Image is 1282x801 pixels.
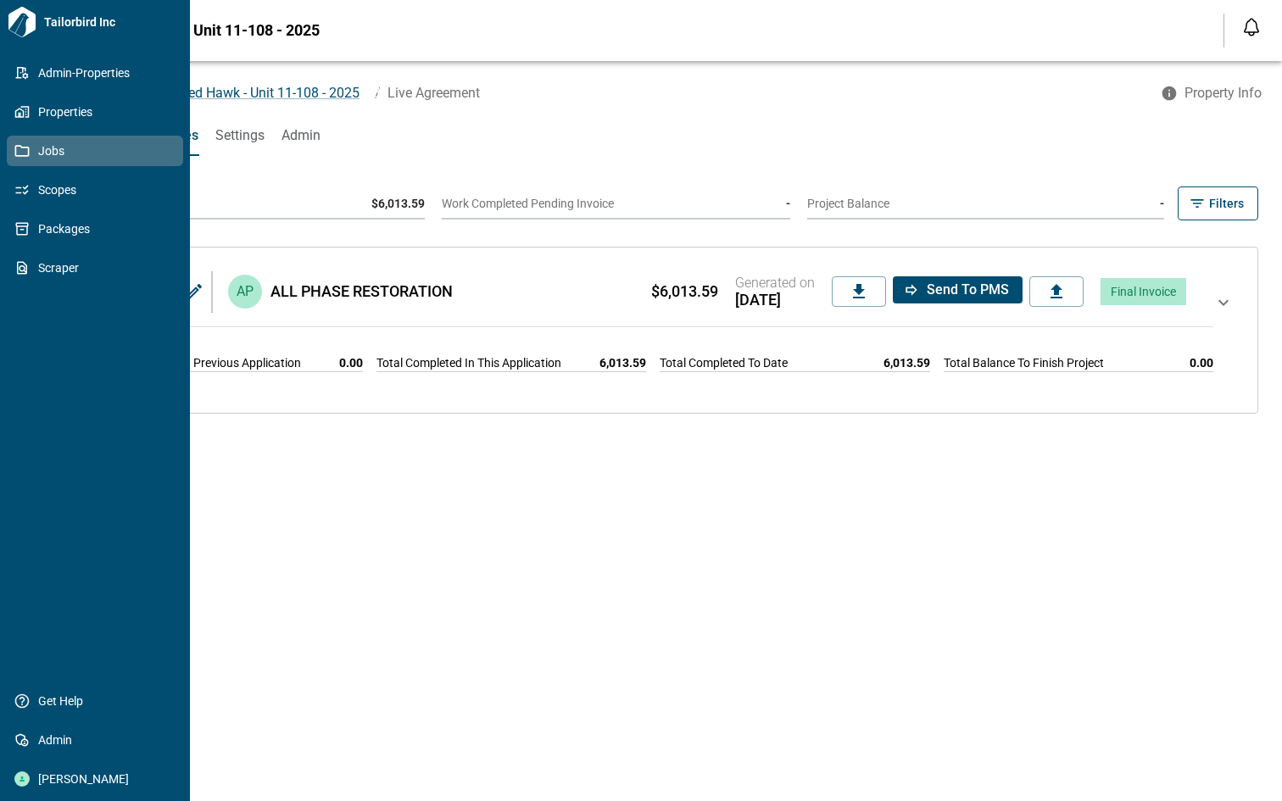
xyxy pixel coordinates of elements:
button: Send to PMS [893,276,1023,303]
span: 0.00 [339,354,363,371]
div: Invoice IDSI-32899APALL PHASE RESTORATION$6,013.59Generated on[DATE]Send to PMSFinal InvoiceTotal... [86,261,1240,399]
span: - [1160,197,1164,210]
span: Total Completed To Date [660,354,788,371]
span: Packages [30,220,167,237]
span: Total Completed In This Application [376,354,561,371]
button: Filters [1178,186,1258,220]
span: Property Info [1184,85,1262,102]
a: Properties [7,97,183,127]
span: Tailorbird Inc [37,14,183,31]
span: IN-475 Red Hawk - Unit 11-108 - 2025 [137,85,360,101]
span: Project Balance [807,197,889,210]
a: Admin-Properties [7,58,183,88]
span: $6,013.59 [371,197,425,210]
span: Total Balance To Finish Project [944,354,1104,371]
span: ALL PHASE RESTORATION [270,283,453,300]
span: Settings [215,127,265,144]
a: Jobs [7,136,183,166]
span: IN-475 Red Hawk - Unit 11-108 - 2025 [61,22,320,39]
div: base tabs [44,115,1282,156]
span: Total Completed In Previous Application [92,354,301,371]
button: Open notification feed [1238,14,1265,41]
span: Scraper [30,259,167,276]
span: [DATE] [735,292,815,309]
span: 6,013.59 [883,354,930,371]
span: Properties [30,103,167,120]
span: Admin-Properties [30,64,167,81]
span: Jobs [30,142,167,159]
span: 6,013.59 [599,354,646,371]
span: $6,013.59 [651,283,718,300]
span: Admin [30,731,167,748]
span: Live Agreement [387,85,480,101]
a: Admin [7,725,183,755]
p: AP [237,281,254,302]
span: 0.00 [1190,354,1213,371]
span: Admin [281,127,320,144]
span: Filters [1209,195,1244,212]
span: Work Completed Pending Invoice [442,197,614,210]
span: [PERSON_NAME] [30,770,167,787]
span: Generated on [735,275,815,292]
span: Scopes [30,181,167,198]
span: Get Help [30,693,167,709]
span: Final Invoice [1111,285,1176,298]
button: Property Info [1151,78,1275,108]
a: Scopes [7,175,183,205]
a: Packages [7,214,183,244]
a: Scraper [7,253,183,283]
nav: breadcrumb [44,83,1151,103]
span: Send to PMS [927,281,1009,298]
span: - [786,197,790,210]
